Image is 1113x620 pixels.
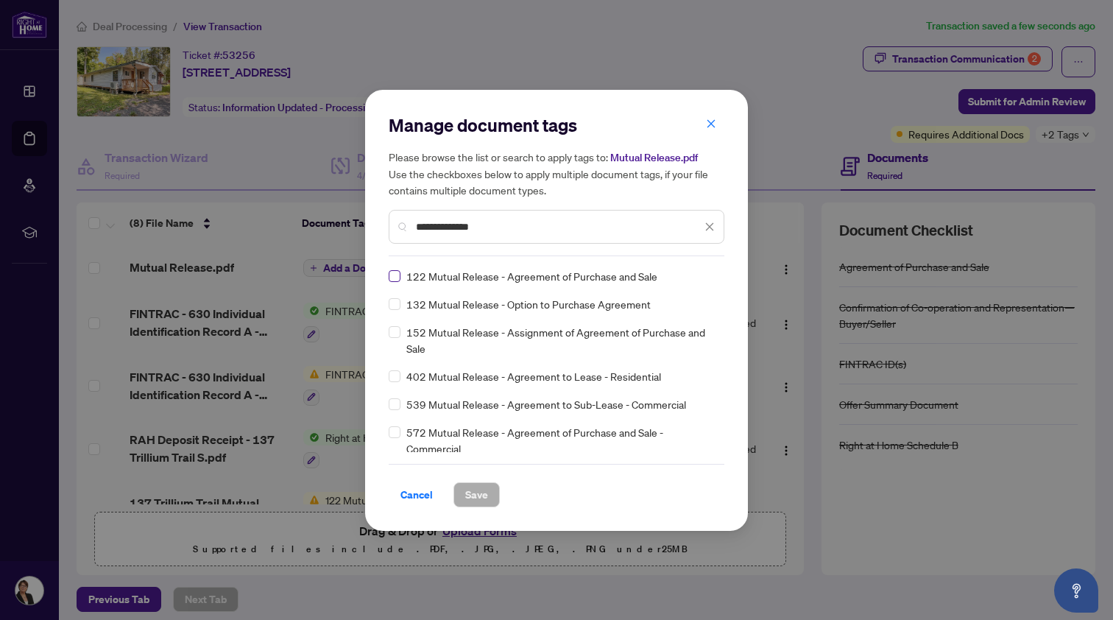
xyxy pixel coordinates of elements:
span: close [704,222,715,232]
span: 539 Mutual Release - Agreement to Sub-Lease - Commercial [406,396,686,412]
button: Cancel [389,482,445,507]
span: Cancel [400,483,433,507]
span: 132 Mutual Release - Option to Purchase Agreement [406,296,651,312]
span: close [706,119,716,129]
span: Mutual Release.pdf [610,151,698,164]
span: 152 Mutual Release - Assignment of Agreement of Purchase and Sale [406,324,715,356]
button: Save [453,482,500,507]
h5: Please browse the list or search to apply tags to: Use the checkboxes below to apply multiple doc... [389,149,724,198]
h2: Manage document tags [389,113,724,137]
span: 122 Mutual Release - Agreement of Purchase and Sale [406,268,657,284]
span: 402 Mutual Release - Agreement to Lease - Residential [406,368,661,384]
button: Open asap [1054,568,1098,613]
span: 572 Mutual Release - Agreement of Purchase and Sale - Commercial [406,424,715,457]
